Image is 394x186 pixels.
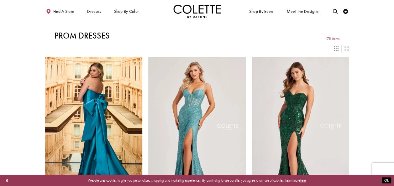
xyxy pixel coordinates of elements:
[286,5,321,18] a: Meet the designer
[113,5,140,18] span: Shop by color
[87,9,101,14] span: Dresses
[173,5,221,18] img: Colette by Daphne
[344,46,349,51] span: Switch layout to 2 columns
[286,9,320,14] span: Meet the designer
[34,177,360,183] p: Website uses cookies to give you personalized shopping and marketing experiences. By continuing t...
[300,178,306,183] a: here
[249,9,274,14] span: Shop By Event
[342,5,349,18] a: Check Wishlist
[55,31,110,40] h1: Prom Dresses
[3,176,11,185] button: Close Dialog
[173,5,221,18] a: Visit Home Page
[325,37,339,41] span: 178 items
[45,5,76,18] a: Find a store
[382,178,391,183] button: Submit Dialog
[114,9,139,14] span: Shop by color
[42,44,352,54] div: Layout Controls
[248,5,275,18] span: Shop By Event
[334,46,339,51] span: Switch layout to 3 columns
[86,5,102,18] span: Dresses
[332,5,339,18] a: Toggle search
[53,9,75,14] span: Find a store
